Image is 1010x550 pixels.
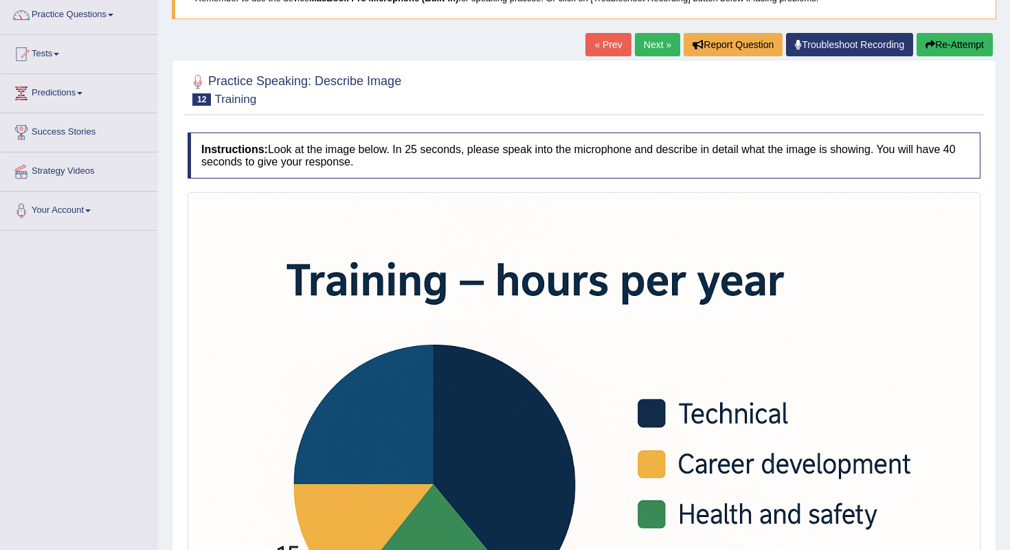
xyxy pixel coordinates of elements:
[214,93,256,106] small: Training
[585,33,631,56] a: « Prev
[1,192,157,226] a: Your Account
[201,144,268,155] b: Instructions:
[192,93,211,106] span: 12
[188,133,980,179] h4: Look at the image below. In 25 seconds, please speak into the microphone and describe in detail w...
[1,113,157,148] a: Success Stories
[684,33,783,56] button: Report Question
[1,152,157,187] a: Strategy Videos
[188,71,401,106] h2: Practice Speaking: Describe Image
[1,74,157,108] a: Predictions
[1,35,157,69] a: Tests
[917,33,993,56] button: Re-Attempt
[635,33,680,56] a: Next »
[786,33,913,56] a: Troubleshoot Recording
